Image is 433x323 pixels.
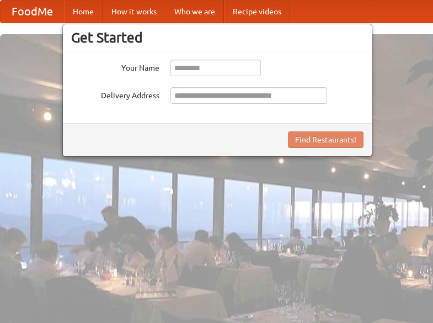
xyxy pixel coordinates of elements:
[103,1,165,23] a: How it works
[71,29,363,46] h3: Get Started
[71,87,159,101] label: Delivery Address
[1,1,64,23] a: FoodMe
[71,60,159,73] label: Your Name
[288,131,363,148] button: Find Restaurants!
[165,1,224,23] a: Who we are
[224,1,290,23] a: Recipe videos
[64,1,103,23] a: Home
